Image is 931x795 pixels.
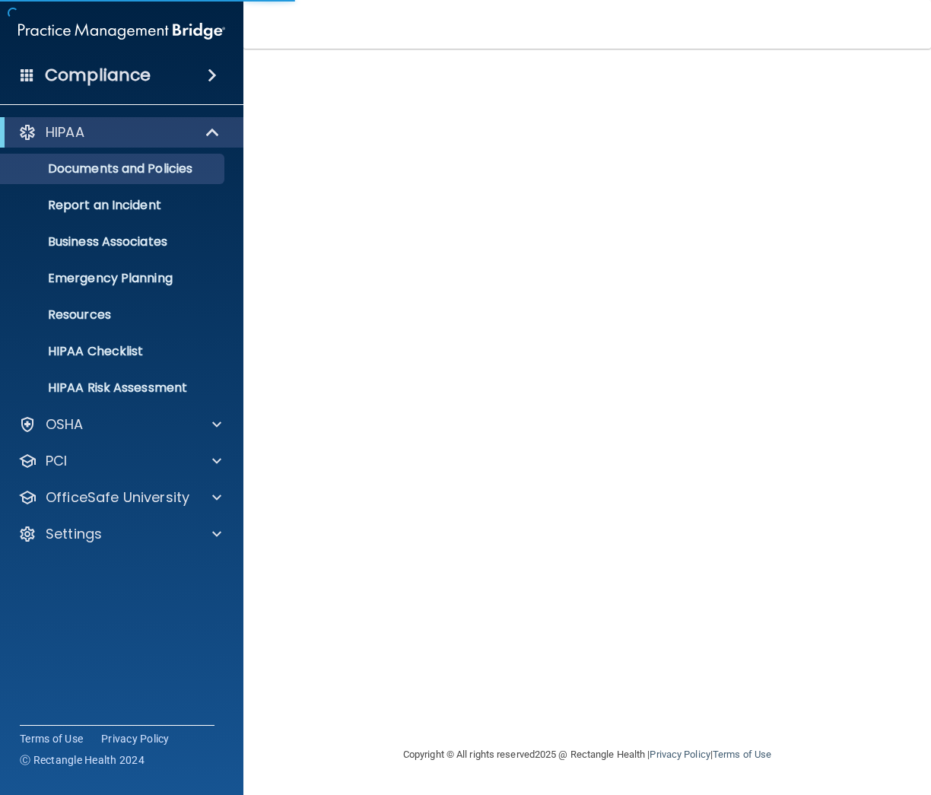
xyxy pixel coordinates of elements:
p: PCI [46,452,67,470]
a: PCI [18,452,221,470]
p: Settings [46,525,102,543]
p: HIPAA [46,123,84,142]
p: OfficeSafe University [46,488,189,507]
p: Report an Incident [10,198,218,213]
a: Terms of Use [713,749,771,760]
a: Privacy Policy [101,731,170,746]
a: Settings [18,525,221,543]
a: HIPAA [18,123,221,142]
div: Copyright © All rights reserved 2025 @ Rectangle Health | | [310,730,865,779]
img: PMB logo [18,16,225,46]
span: Ⓒ Rectangle Health 2024 [20,752,145,768]
a: OSHA [18,415,221,434]
p: Resources [10,307,218,323]
a: OfficeSafe University [18,488,221,507]
a: Privacy Policy [650,749,710,760]
p: Business Associates [10,234,218,250]
h4: Compliance [45,65,151,86]
a: Terms of Use [20,731,83,746]
p: Documents and Policies [10,161,218,176]
p: Emergency Planning [10,271,218,286]
p: HIPAA Risk Assessment [10,380,218,396]
p: OSHA [46,415,84,434]
p: HIPAA Checklist [10,344,218,359]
